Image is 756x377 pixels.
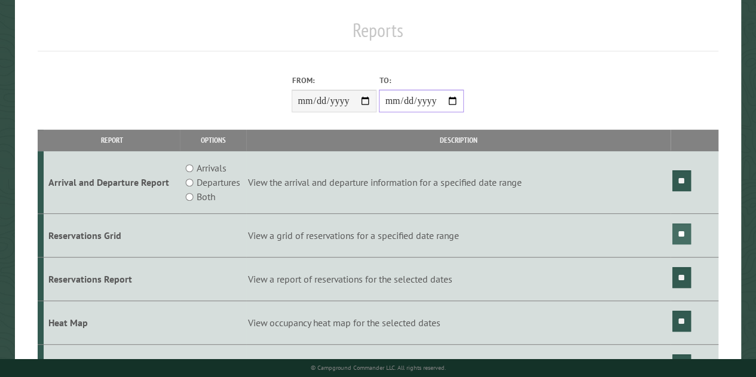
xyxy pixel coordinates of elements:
[44,151,180,214] td: Arrival and Departure Report
[44,301,180,344] td: Heat Map
[292,75,377,86] label: From:
[44,257,180,301] td: Reservations Report
[246,301,671,344] td: View occupancy heat map for the selected dates
[38,19,718,51] h1: Reports
[44,130,180,151] th: Report
[310,364,445,372] small: © Campground Commander LLC. All rights reserved.
[180,130,246,151] th: Options
[197,175,240,189] label: Departures
[246,214,671,258] td: View a grid of reservations for a specified date range
[246,151,671,214] td: View the arrival and departure information for a specified date range
[197,161,227,175] label: Arrivals
[197,189,215,204] label: Both
[379,75,464,86] label: To:
[246,257,671,301] td: View a report of reservations for the selected dates
[246,130,671,151] th: Description
[44,214,180,258] td: Reservations Grid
